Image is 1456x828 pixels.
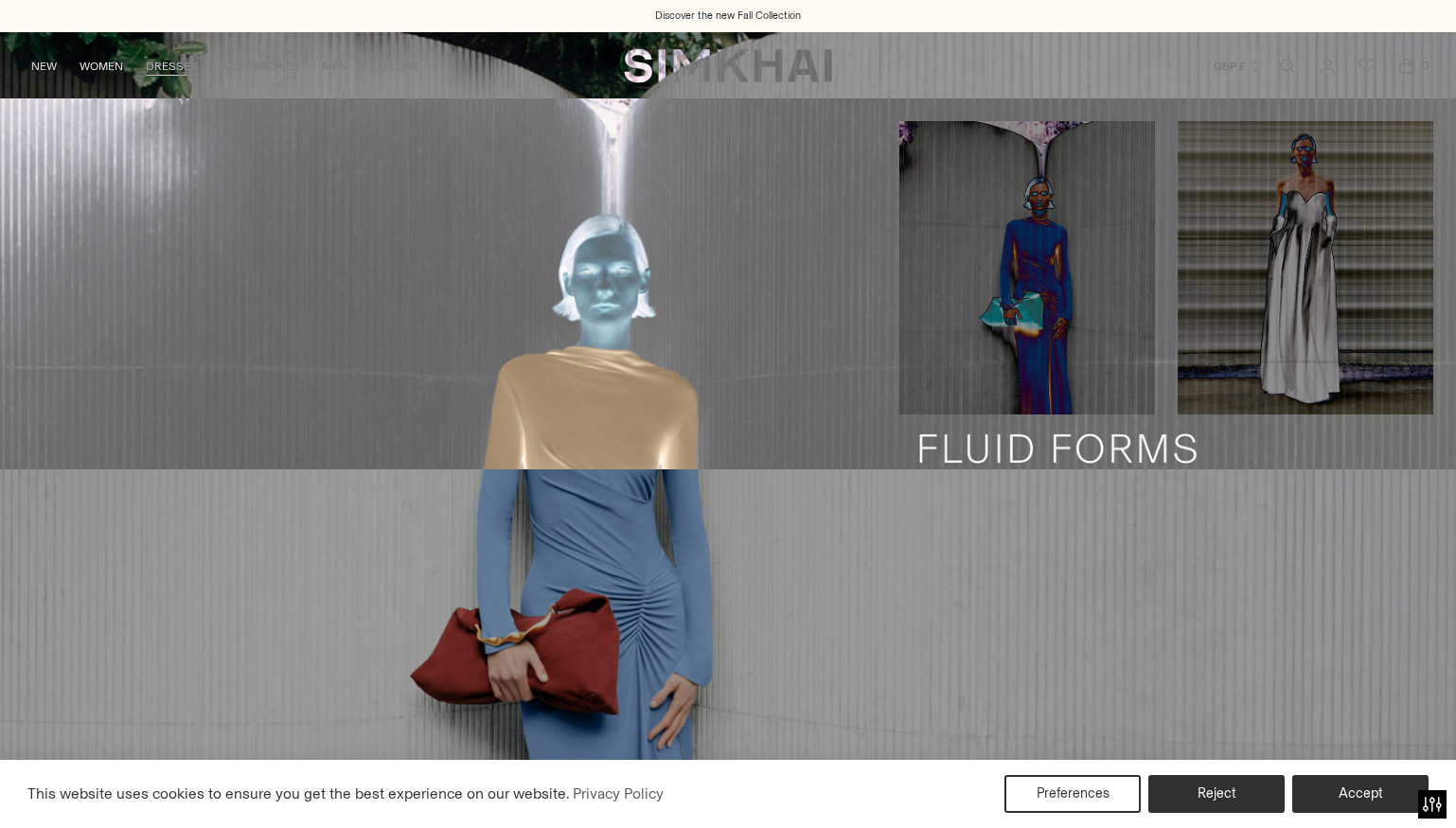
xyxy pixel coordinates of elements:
[146,45,198,87] a: DRESSES
[1348,47,1386,85] a: Wishlist
[80,45,123,87] a: WOMEN
[221,45,300,87] a: ACCESSORIES
[370,45,419,87] a: EXPLORE
[27,784,570,802] span: This website uses cookies to ensure you get the best experience on our website.
[1148,775,1285,813] button: Reject
[570,780,666,808] a: Privacy Policy (opens in a new tab)
[1292,775,1429,813] button: Accept
[1416,57,1433,74] span: 0
[1308,47,1346,85] a: Go to the account page
[1004,775,1141,813] button: Preferences
[1214,45,1262,87] button: GBP £
[1269,47,1306,85] a: Open search modal
[323,45,347,87] a: MEN
[1388,47,1426,85] a: Open cart modal
[31,45,57,87] a: NEW
[624,47,832,84] a: SIMKHAI
[655,9,801,24] a: Discover the new Fall Collection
